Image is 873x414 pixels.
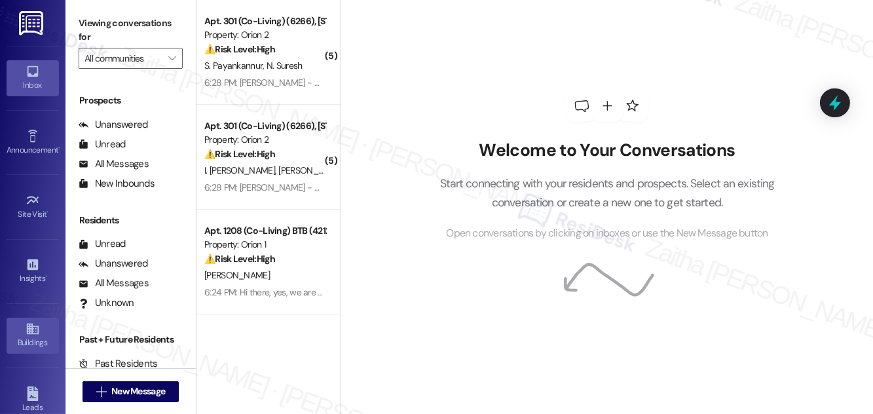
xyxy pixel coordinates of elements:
[79,13,183,48] label: Viewing conversations for
[7,60,59,96] a: Inbox
[84,48,162,69] input: All communities
[79,257,148,271] div: Unanswered
[204,14,325,28] div: Apt. 301 (Co-Living) (6266), [STREET_ADDRESS]
[168,53,176,64] i: 
[204,119,325,133] div: Apt. 301 (Co-Living) (6266), [STREET_ADDRESS]
[58,143,60,153] span: •
[79,118,148,132] div: Unanswered
[79,357,158,371] div: Past Residents
[7,318,59,353] a: Buildings
[446,225,768,242] span: Open conversations by clicking on inboxes or use the New Message button
[204,253,275,265] strong: ⚠️ Risk Level: High
[79,177,155,191] div: New Inbounds
[65,333,196,347] div: Past + Future Residents
[204,224,325,238] div: Apt. 1208 (Co-Living) BTB (4212), [STREET_ADDRESS]
[204,148,275,160] strong: ⚠️ Risk Level: High
[204,238,325,252] div: Property: Orion 1
[204,60,267,71] span: S. Payankannur
[111,385,165,398] span: New Message
[204,269,270,281] span: [PERSON_NAME]
[83,381,179,402] button: New Message
[7,189,59,225] a: Site Visit •
[79,237,126,251] div: Unread
[420,174,794,212] p: Start connecting with your residents and prospects. Select an existing conversation or create a n...
[204,28,325,42] div: Property: Orion 2
[79,276,149,290] div: All Messages
[420,140,794,161] h2: Welcome to Your Conversations
[65,94,196,107] div: Prospects
[79,157,149,171] div: All Messages
[204,164,278,176] span: I. [PERSON_NAME]
[19,11,46,35] img: ResiDesk Logo
[96,386,106,397] i: 
[79,296,134,310] div: Unknown
[47,208,49,217] span: •
[278,164,415,176] span: [PERSON_NAME] [PERSON_NAME]
[7,254,59,289] a: Insights •
[204,133,325,147] div: Property: Orion 2
[65,214,196,227] div: Residents
[204,181,650,193] div: 6:28 PM: [PERSON_NAME] - we still don't have the money due. Send proof of payment with date and a...
[267,60,303,71] span: N. Suresh
[204,77,650,88] div: 6:28 PM: [PERSON_NAME] - we still don't have the money due. Send proof of payment with date and a...
[45,272,47,281] span: •
[79,138,126,151] div: Unread
[204,43,275,55] strong: ⚠️ Risk Level: High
